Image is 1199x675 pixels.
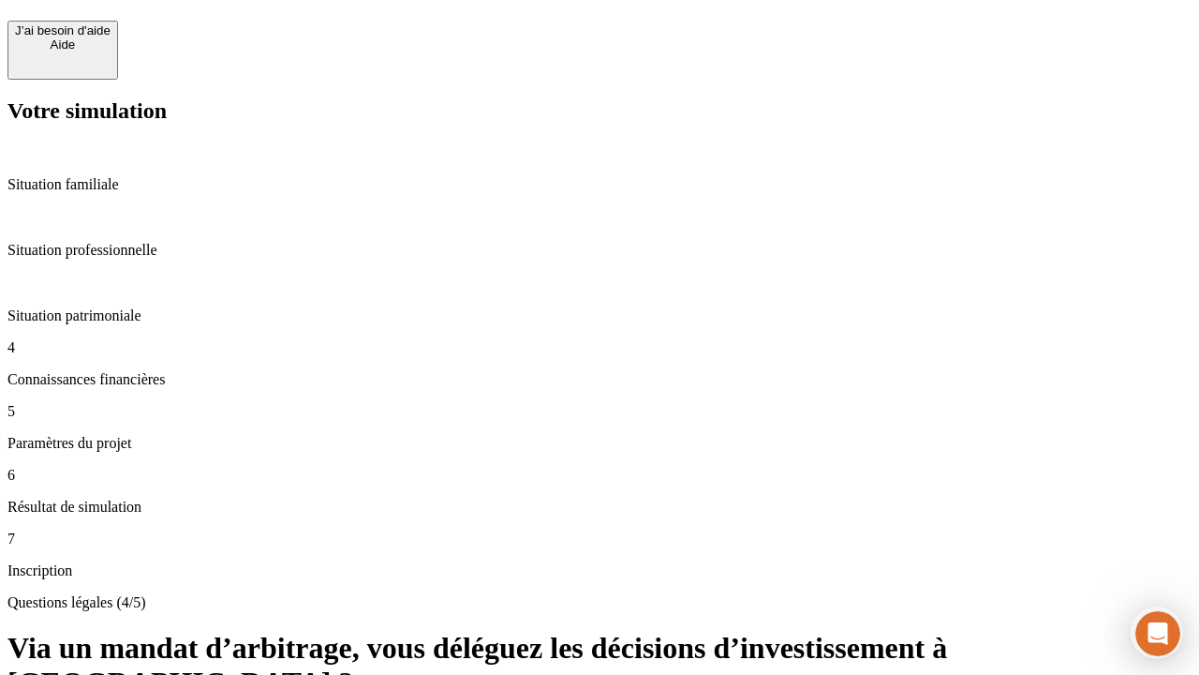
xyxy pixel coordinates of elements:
p: Situation professionnelle [7,242,1192,259]
p: Questions légales (4/5) [7,594,1192,611]
div: Aide [15,37,111,52]
p: Inscription [7,562,1192,579]
p: Paramètres du projet [7,435,1192,452]
p: Résultat de simulation [7,499,1192,516]
p: Situation patrimoniale [7,307,1192,324]
iframe: Intercom live chat discovery launcher [1131,607,1183,659]
iframe: Intercom live chat [1135,611,1180,656]
p: Situation familiale [7,176,1192,193]
p: 6 [7,467,1192,484]
div: J’ai besoin d'aide [15,23,111,37]
p: 4 [7,339,1192,356]
h2: Votre simulation [7,98,1192,124]
p: Connaissances financières [7,371,1192,388]
p: 7 [7,531,1192,547]
p: 5 [7,403,1192,420]
button: J’ai besoin d'aideAide [7,21,118,80]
